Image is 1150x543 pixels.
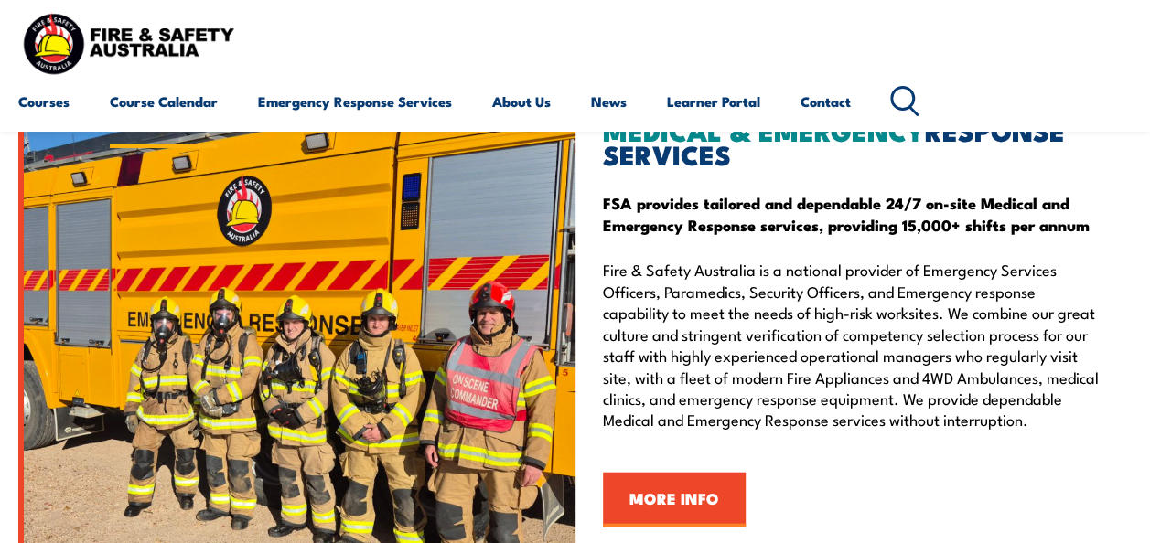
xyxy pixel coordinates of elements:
[667,80,760,123] a: Learner Portal
[258,80,452,123] a: Emergency Response Services
[603,118,1104,165] h2: RESPONSE SERVICES
[603,259,1104,430] p: Fire & Safety Australia is a national provider of Emergency Services Officers, Paramedics, Securi...
[603,191,1090,237] strong: FSA provides tailored and dependable 24/7 on-site Medical and Emergency Response services, provid...
[492,80,551,123] a: About Us
[591,80,627,123] a: News
[603,473,746,527] a: MORE INFO
[110,80,218,123] a: Course Calendar
[18,80,70,123] a: Courses
[801,80,851,123] a: Contact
